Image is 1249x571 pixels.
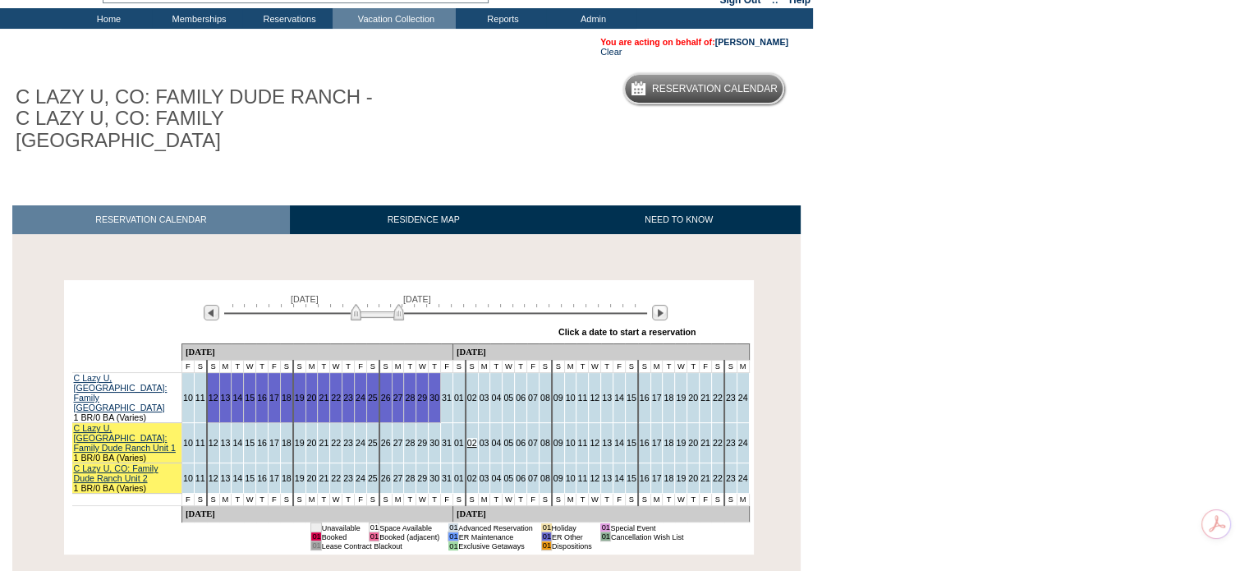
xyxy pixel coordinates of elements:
[516,438,526,448] a: 06
[183,393,193,403] a: 10
[491,393,501,403] a: 04
[480,473,489,483] a: 03
[369,523,379,532] td: 01
[442,438,452,448] a: 31
[577,473,587,483] a: 11
[711,494,723,506] td: S
[293,494,305,506] td: S
[290,205,558,234] a: RESIDENCE MAP
[625,494,637,506] td: S
[452,344,749,361] td: [DATE]
[307,438,317,448] a: 20
[552,532,592,541] td: ER Other
[321,523,360,532] td: Unavailable
[600,47,622,57] a: Clear
[318,361,330,373] td: T
[417,438,427,448] a: 29
[269,393,279,403] a: 17
[515,361,527,373] td: T
[242,8,333,29] td: Reservations
[343,393,353,403] a: 23
[700,361,712,373] td: F
[528,393,538,403] a: 07
[405,393,415,403] a: 28
[664,438,673,448] a: 18
[72,423,182,463] td: 1 BR/0 BA (Varies)
[566,473,576,483] a: 10
[368,438,378,448] a: 25
[614,473,624,483] a: 14
[516,393,526,403] a: 06
[564,494,576,506] td: M
[429,393,439,403] a: 30
[715,37,788,47] a: [PERSON_NAME]
[417,393,427,403] a: 29
[257,393,267,403] a: 16
[491,438,501,448] a: 04
[232,393,242,403] a: 14
[539,494,551,506] td: S
[676,473,686,483] a: 19
[663,361,675,373] td: T
[454,438,464,448] a: 01
[368,473,378,483] a: 25
[291,294,319,304] span: [DATE]
[627,393,636,403] a: 15
[393,473,403,483] a: 27
[467,473,477,483] a: 02
[541,532,551,541] td: 01
[232,473,242,483] a: 14
[207,494,219,506] td: S
[293,361,305,373] td: S
[195,438,205,448] a: 11
[181,361,194,373] td: F
[652,305,668,320] img: Next
[467,393,477,403] a: 02
[245,473,255,483] a: 15
[448,523,458,532] td: 01
[62,8,152,29] td: Home
[379,361,392,373] td: S
[369,532,379,541] td: 01
[404,361,416,373] td: T
[282,393,292,403] a: 18
[503,438,513,448] a: 05
[280,494,292,506] td: S
[627,473,636,483] a: 15
[209,393,218,403] a: 12
[553,473,563,483] a: 09
[333,8,456,29] td: Vacation Collection
[379,523,440,532] td: Space Available
[589,361,601,373] td: W
[610,532,683,541] td: Cancellation Wish List
[557,205,801,234] a: NEED TO KNOW
[244,494,256,506] td: W
[393,393,403,403] a: 27
[600,523,610,532] td: 01
[713,438,723,448] a: 22
[466,494,478,506] td: S
[442,393,452,403] a: 31
[688,393,698,403] a: 20
[269,438,279,448] a: 17
[448,541,458,550] td: 01
[321,541,439,550] td: Lease Contract Blackout
[74,423,176,453] a: C Lazy U, [GEOGRAPHIC_DATA]: Family Dude Ranch Unit 1
[442,473,452,483] a: 31
[724,494,737,506] td: S
[503,473,513,483] a: 05
[269,473,279,483] a: 17
[405,438,415,448] a: 28
[295,438,305,448] a: 19
[458,532,533,541] td: ER Maintenance
[355,361,367,373] td: F
[245,393,255,403] a: 15
[72,373,182,423] td: 1 BR/0 BA (Varies)
[368,393,378,403] a: 25
[232,494,244,506] td: T
[441,494,453,506] td: F
[342,494,355,506] td: T
[282,473,292,483] a: 18
[268,494,280,506] td: F
[491,473,501,483] a: 04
